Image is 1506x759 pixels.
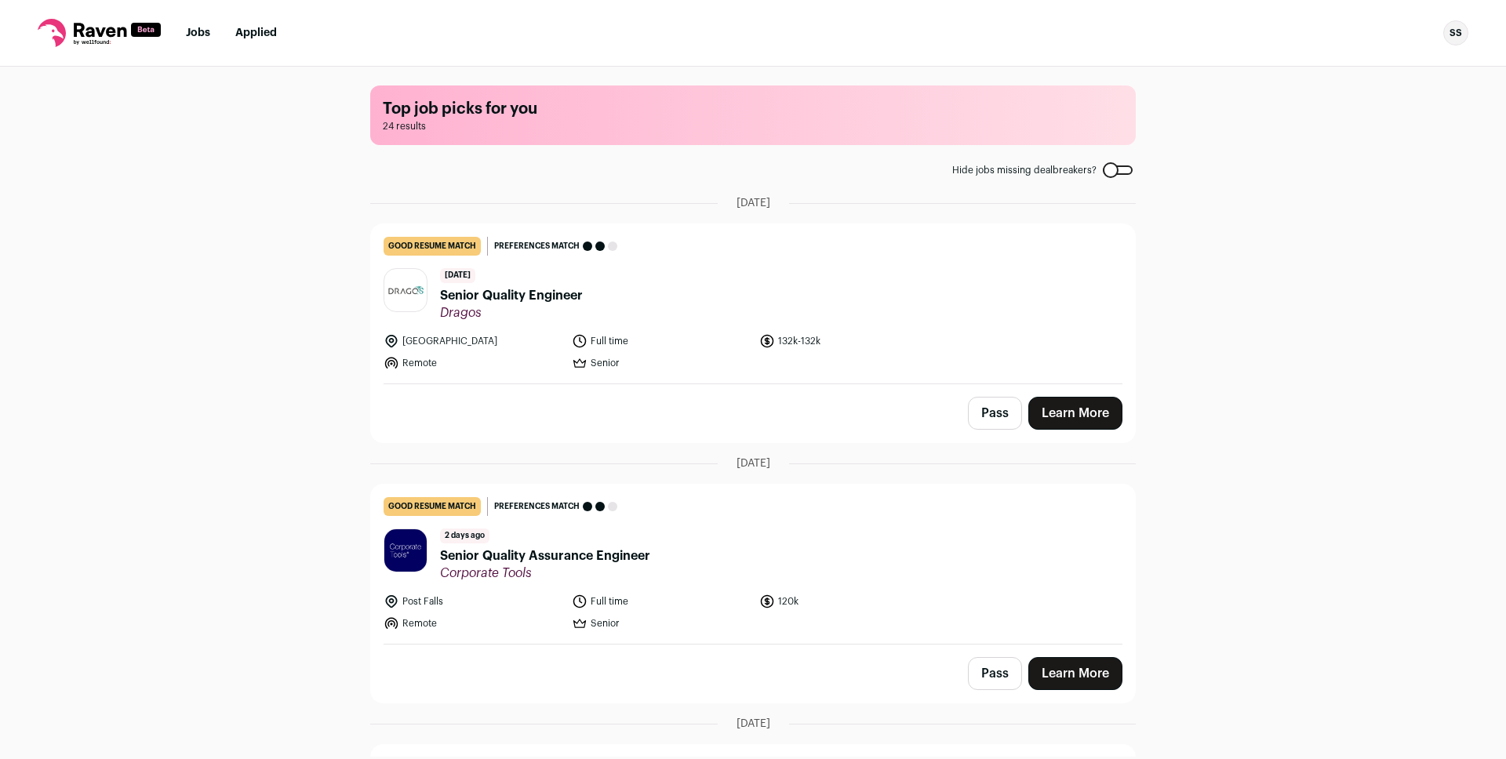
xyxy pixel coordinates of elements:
[371,224,1135,383] a: good resume match Preferences match [DATE] Senior Quality Engineer Dragos [GEOGRAPHIC_DATA] Full ...
[235,27,277,38] a: Applied
[1028,657,1122,690] a: Learn More
[383,120,1123,133] span: 24 results
[494,499,580,514] span: Preferences match
[737,716,770,732] span: [DATE]
[737,195,770,211] span: [DATE]
[384,280,427,301] img: 9ede8eb7d7b75fa216c84234459385b78d24333cf65f308780d8d2d056b80133.jpg
[440,305,583,321] span: Dragos
[494,238,580,254] span: Preferences match
[759,333,938,349] li: 132k-132k
[384,529,427,572] img: 2d726dcc81ee4b75921ec0c7fada58c993727bb3c9de6763210d2a2651b55307.jpg
[572,594,751,609] li: Full time
[1443,20,1468,45] button: Open dropdown
[968,657,1022,690] button: Pass
[952,164,1097,176] span: Hide jobs missing dealbreakers?
[572,355,751,371] li: Senior
[1443,20,1468,45] div: SS
[968,397,1022,430] button: Pass
[572,616,751,631] li: Senior
[384,355,562,371] li: Remote
[572,333,751,349] li: Full time
[384,497,481,516] div: good resume match
[384,594,562,609] li: Post Falls
[186,27,210,38] a: Jobs
[737,456,770,471] span: [DATE]
[440,528,489,543] span: 2 days ago
[383,98,1123,120] h1: Top job picks for you
[384,333,562,349] li: [GEOGRAPHIC_DATA]
[1028,397,1122,430] a: Learn More
[759,594,938,609] li: 120k
[440,565,650,581] span: Corporate Tools
[384,616,562,631] li: Remote
[440,268,475,283] span: [DATE]
[371,485,1135,644] a: good resume match Preferences match 2 days ago Senior Quality Assurance Engineer Corporate Tools ...
[440,547,650,565] span: Senior Quality Assurance Engineer
[440,286,583,305] span: Senior Quality Engineer
[384,237,481,256] div: good resume match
